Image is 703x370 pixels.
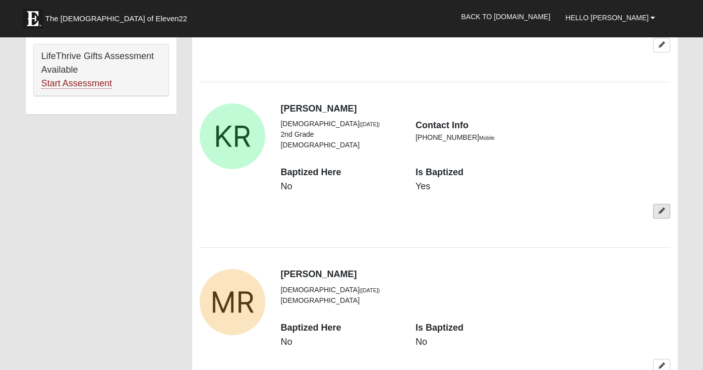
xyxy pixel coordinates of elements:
[280,285,400,295] li: [DEMOGRAPHIC_DATA]
[200,103,266,170] a: View Fullsize Photo
[280,269,670,280] h4: [PERSON_NAME]
[280,103,670,115] h4: [PERSON_NAME]
[45,14,187,24] span: The [DEMOGRAPHIC_DATA] of Eleven22
[23,9,43,29] img: Eleven22 logo
[280,166,400,179] dt: Baptized Here
[280,336,400,349] dd: No
[41,78,112,89] a: Start Assessment
[653,204,670,219] a: Edit Keoni Revecho
[280,129,400,140] li: 2nd Grade
[360,287,380,293] small: ([DATE])
[280,140,400,150] li: [DEMOGRAPHIC_DATA]
[416,166,536,179] dt: Is Baptized
[453,4,558,29] a: Back to [DOMAIN_NAME]
[280,180,400,193] dd: No
[280,295,400,306] li: [DEMOGRAPHIC_DATA]
[18,4,219,29] a: The [DEMOGRAPHIC_DATA] of Eleven22
[653,38,670,52] a: Edit Meeko Revecho
[416,336,536,349] dd: No
[280,119,400,129] li: [DEMOGRAPHIC_DATA]
[416,132,536,143] li: [PHONE_NUMBER]
[479,135,495,141] small: Mobile
[416,120,468,130] strong: Contact Info
[34,44,168,96] div: LifeThrive Gifts Assessment Available
[200,269,266,335] a: View Fullsize Photo
[558,5,663,30] a: Hello [PERSON_NAME]
[416,180,536,193] dd: Yes
[280,322,400,335] dt: Baptized Here
[360,121,380,127] small: ([DATE])
[565,14,649,22] span: Hello [PERSON_NAME]
[416,322,536,335] dt: Is Baptized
